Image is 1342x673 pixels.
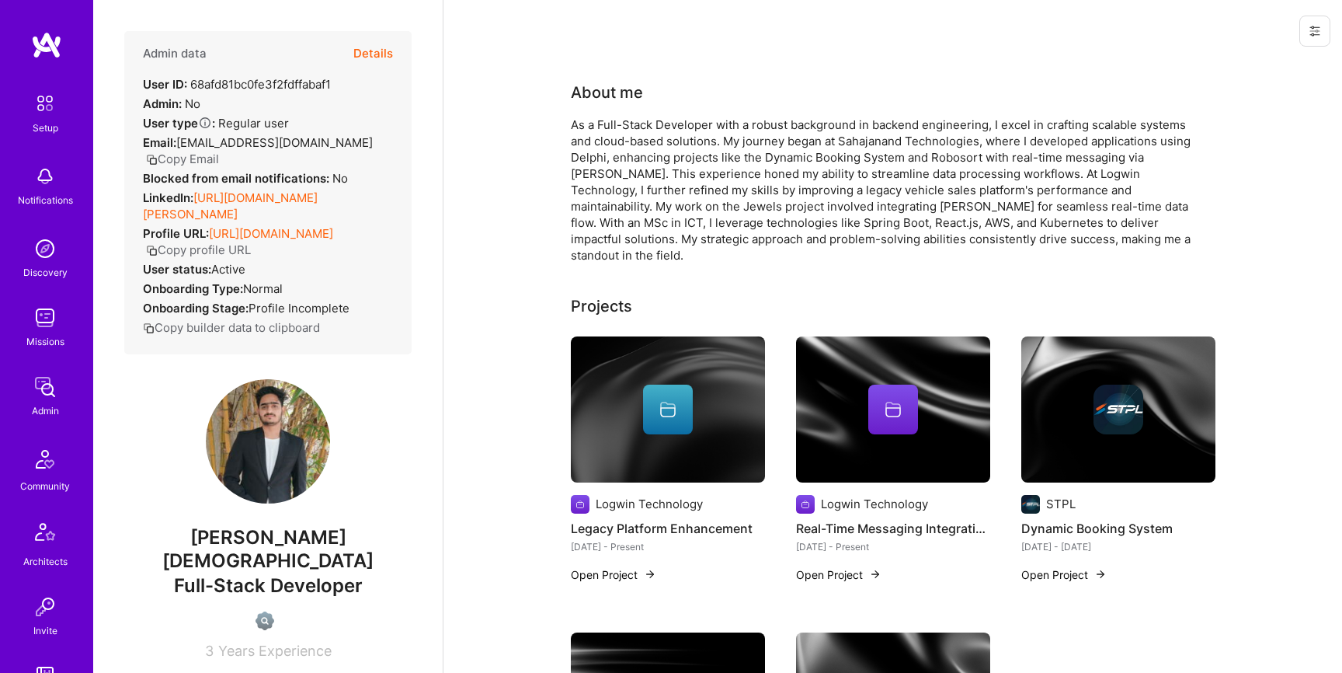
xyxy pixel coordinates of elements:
[30,161,61,192] img: bell
[33,120,58,136] div: Setup
[143,226,209,241] strong: Profile URL:
[26,516,64,553] img: Architects
[174,574,363,597] span: Full-Stack Developer
[1021,336,1215,483] img: cover
[571,518,765,539] h4: Legacy Platform Enhancement
[143,96,182,111] strong: Admin:
[176,135,373,150] span: [EMAIL_ADDRESS][DOMAIN_NAME]
[146,242,251,258] button: Copy profile URL
[1021,495,1040,514] img: Company logo
[143,96,200,112] div: No
[26,333,64,350] div: Missions
[571,295,632,318] div: Projects
[143,281,243,296] strong: Onboarding Type:
[243,281,283,296] span: normal
[143,47,207,61] h4: Admin data
[256,612,274,630] img: Not Scrubbed
[143,190,318,221] a: [URL][DOMAIN_NAME][PERSON_NAME]
[571,336,765,483] img: cover
[31,31,62,59] img: logo
[143,170,348,187] div: No
[869,568,881,581] img: arrow-right
[23,264,68,281] div: Discovery
[146,245,158,256] i: icon Copy
[30,371,61,403] img: admin teamwork
[23,553,68,570] div: Architects
[143,319,320,336] button: Copy builder data to clipboard
[143,323,155,334] i: icon Copy
[206,379,330,504] img: User Avatar
[143,262,211,277] strong: User status:
[596,496,703,512] div: Logwin Technology
[211,262,245,277] span: Active
[143,116,215,131] strong: User type :
[821,496,928,512] div: Logwin Technology
[32,403,59,419] div: Admin
[143,135,176,150] strong: Email:
[1021,539,1215,555] div: [DATE] - [DATE]
[143,115,289,131] div: Regular user
[571,117,1192,263] div: As a Full-Stack Developer with a robust background in backend engineering, I excel in crafting sc...
[796,518,990,539] h4: Real-Time Messaging Integration
[33,622,57,639] div: Invite
[571,539,765,555] div: [DATE] - Present
[30,302,61,333] img: teamwork
[198,116,212,130] i: Help
[644,568,656,581] img: arrow-right
[1046,496,1076,512] div: STPL
[30,233,61,264] img: discovery
[796,567,881,583] button: Open Project
[571,495,589,514] img: Company logo
[218,643,332,659] span: Years Experience
[124,526,412,573] span: [PERSON_NAME][DEMOGRAPHIC_DATA]
[1094,568,1107,581] img: arrow-right
[30,591,61,622] img: Invite
[796,336,990,483] img: cover
[26,441,64,478] img: Community
[205,643,214,659] span: 3
[796,495,815,514] img: Company logo
[143,190,193,205] strong: LinkedIn:
[29,87,61,120] img: setup
[143,301,249,316] strong: Onboarding Stage:
[249,301,349,316] span: Profile Incomplete
[143,77,187,92] strong: User ID:
[143,171,332,186] strong: Blocked from email notifications:
[1021,567,1107,583] button: Open Project
[20,478,70,494] div: Community
[796,539,990,555] div: [DATE] - Present
[571,81,643,104] div: About me
[18,192,73,208] div: Notifications
[143,76,331,92] div: 68afd81bc0fe3f2fdffabaf1
[146,154,158,166] i: icon Copy
[353,31,393,76] button: Details
[571,567,656,583] button: Open Project
[146,151,219,167] button: Copy Email
[1021,518,1215,539] h4: Dynamic Booking System
[1093,385,1143,434] img: Company logo
[209,226,333,241] a: [URL][DOMAIN_NAME]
